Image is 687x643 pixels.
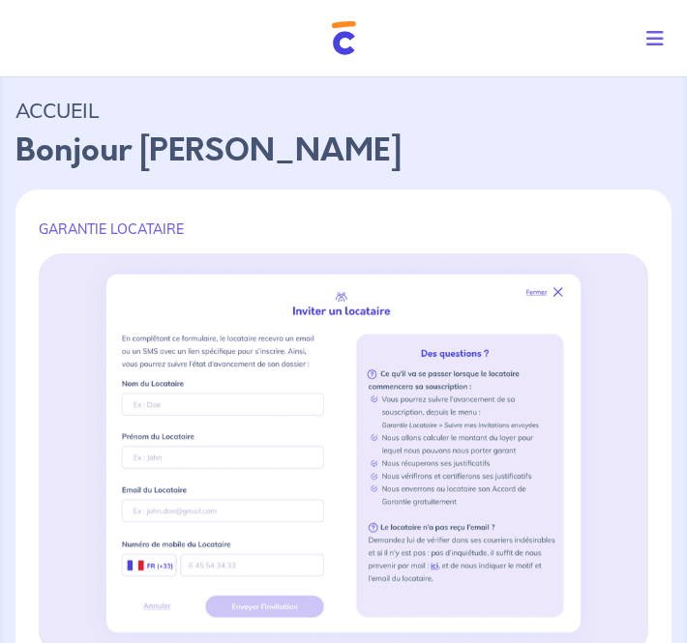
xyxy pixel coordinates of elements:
p: ACCUEIL [15,93,672,128]
p: Bonjour [PERSON_NAME] [15,128,672,174]
p: GARANTIE LOCATAIRE [39,220,648,238]
img: Cautioneo [332,21,356,55]
button: Toggle navigation [631,14,687,64]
